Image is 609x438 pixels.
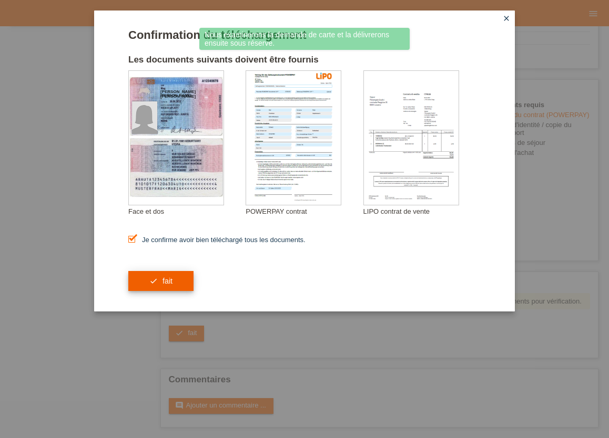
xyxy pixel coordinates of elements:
[160,93,213,97] div: [PERSON_NAME]
[128,55,481,70] h2: Les documents suivants doivent être fournis
[500,13,513,25] a: close
[363,207,481,215] div: LIPO contrat de vente
[149,277,158,285] i: check
[128,271,194,291] button: check fait
[129,71,224,205] img: upload_document_confirmation_type_id_foreign_empty.png
[128,236,306,244] label: Je confirme avoir bien téléchargé tous les documents.
[132,101,157,134] img: foreign_id_photo_female.png
[128,207,246,215] div: Face et dos
[316,72,332,79] img: 39073_print.png
[246,207,363,215] div: POWERPAY contrat
[160,89,213,99] div: [PERSON_NAME] [PERSON_NAME]
[246,71,341,205] img: upload_document_confirmation_type_contract_kkg_whitelabel.png
[364,71,459,205] img: upload_document_confirmation_type_receipt_generic.png
[163,277,172,285] span: fait
[502,14,511,23] i: close
[199,28,410,50] div: Nous examinerons la demande de carte et la délivrerons ensuite sous réserve.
